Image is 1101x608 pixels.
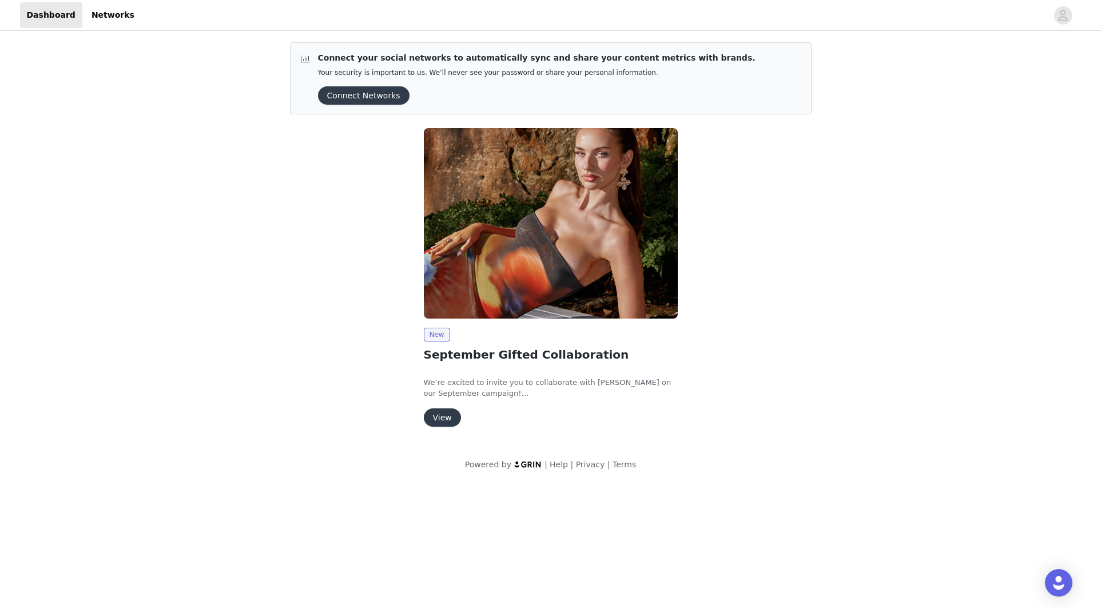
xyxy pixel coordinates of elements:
a: View [424,414,461,422]
p: Connect your social networks to automatically sync and share your content metrics with brands. [318,52,756,64]
p: Your security is important to us. We’ll never see your password or share your personal information. [318,69,756,77]
img: logo [514,460,542,468]
a: Help [550,460,568,469]
button: View [424,408,461,427]
h2: September Gifted Collaboration [424,346,678,363]
span: | [570,460,573,469]
span: | [607,460,610,469]
a: Dashboard [20,2,82,28]
a: Networks [85,2,141,28]
span: | [544,460,547,469]
div: Open Intercom Messenger [1045,569,1072,597]
img: Peppermayo EU [424,128,678,319]
p: We’re excited to invite you to collaborate with [PERSON_NAME] on our September campaign! [424,377,678,399]
div: avatar [1058,6,1068,25]
span: New [424,328,450,341]
a: Terms [613,460,636,469]
button: Connect Networks [318,86,410,105]
a: Privacy [576,460,605,469]
span: Powered by [465,460,511,469]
